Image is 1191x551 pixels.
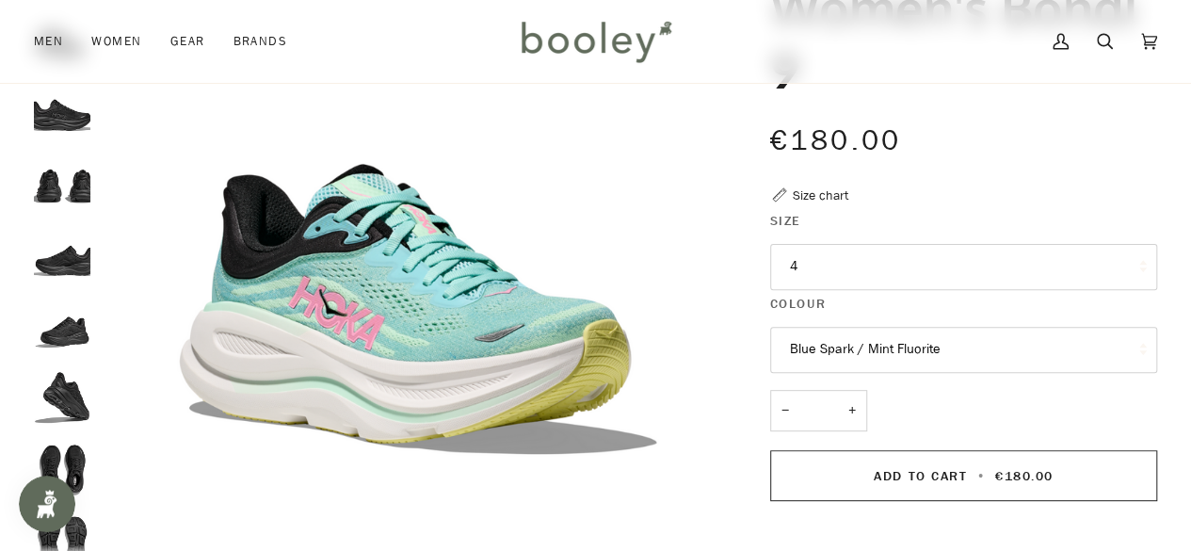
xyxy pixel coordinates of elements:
[34,80,90,137] img: Hoka Women's Bondi 9 Black / Black - Booley Galway
[34,442,90,498] img: Hoka Women's Bondi 9 Black / Black - Booley Galway
[770,211,801,231] span: Size
[770,327,1157,373] button: Blue Spark / Mint Fluorite
[34,32,63,51] span: Men
[770,390,800,432] button: −
[170,32,205,51] span: Gear
[513,14,678,69] img: Booley
[770,244,1157,290] button: 4
[874,467,967,485] span: Add to Cart
[34,297,90,353] img: Hoka Women's Bondi 9 Black / Black - Booley Galway
[91,32,141,51] span: Women
[34,225,90,282] img: Hoka Women's Bondi 9 Black / Black - Booley Galway
[19,476,75,532] iframe: Button to open loyalty program pop-up
[770,294,826,314] span: Colour
[34,369,90,426] img: Hoka Women's Bondi 9 Black / Black - Booley Galway
[995,467,1054,485] span: €180.00
[233,32,287,51] span: Brands
[770,450,1157,501] button: Add to Cart • €180.00
[793,186,848,205] div: Size chart
[34,153,90,209] img: Hoka Women's Bondi 9 Black / Black - Booley Galway
[770,122,902,160] span: €180.00
[973,467,990,485] span: •
[770,390,867,432] input: Quantity
[837,390,867,432] button: +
